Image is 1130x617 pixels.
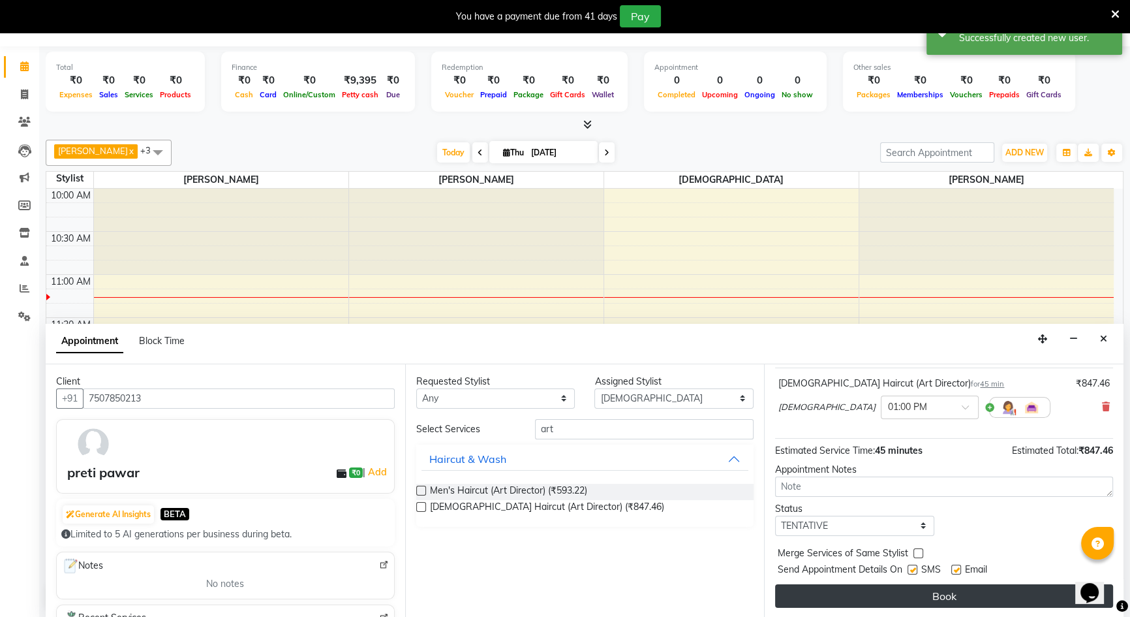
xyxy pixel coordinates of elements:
span: +3 [140,145,160,155]
span: Appointment [56,330,123,353]
input: Search Appointment [880,142,994,163]
span: Petty cash [339,90,382,99]
div: Haircut & Wash [429,451,506,467]
div: Select Services [406,422,526,436]
span: Expenses [56,90,96,99]
span: Merge Services of Same Stylist [778,546,908,563]
div: Appointment Notes [775,463,1113,477]
div: Assigned Stylist [594,375,754,388]
button: ADD NEW [1002,144,1047,162]
span: Prepaids [986,90,1023,99]
span: Estimated Total: [1012,445,1078,456]
span: | [363,464,388,480]
div: ₹0 [121,73,157,88]
div: ₹0 [894,73,947,88]
div: ₹0 [56,73,96,88]
span: Online/Custom [280,90,339,99]
a: Add [365,464,388,480]
span: [PERSON_NAME] [94,172,348,188]
div: Appointment [654,62,816,73]
span: [PERSON_NAME] [349,172,603,188]
span: Packages [853,90,894,99]
div: 11:30 AM [48,318,93,332]
span: No notes [206,577,244,591]
span: [DEMOGRAPHIC_DATA] [778,401,876,414]
button: Pay [620,5,661,27]
span: Memberships [894,90,947,99]
div: Redemption [442,62,617,73]
div: Successfully created new user. [959,31,1112,45]
span: Gift Cards [1023,90,1065,99]
button: Close [1094,329,1113,349]
span: Voucher [442,90,477,99]
span: 45 minutes [875,445,923,456]
span: Block Time [139,335,185,347]
div: ₹0 [280,73,339,88]
span: 45 min [980,379,1004,388]
img: Hairdresser.png [1000,400,1016,415]
span: Card [256,90,280,99]
div: ₹0 [510,73,547,88]
span: ₹0 [349,467,363,478]
span: [DEMOGRAPHIC_DATA] [604,172,859,188]
div: ₹0 [442,73,477,88]
span: [PERSON_NAME] [58,146,128,156]
div: ₹0 [853,73,894,88]
span: Package [510,90,547,99]
button: Book [775,584,1113,608]
span: Vouchers [947,90,986,99]
span: Wallet [588,90,617,99]
div: ₹0 [157,73,194,88]
div: ₹0 [547,73,588,88]
div: 0 [699,73,741,88]
span: [DEMOGRAPHIC_DATA] Haircut (Art Director) (₹847.46) [430,500,664,516]
div: Requested Stylist [416,375,575,388]
span: Completed [654,90,699,99]
div: ₹0 [232,73,256,88]
div: ₹0 [1023,73,1065,88]
div: Finance [232,62,405,73]
div: 10:00 AM [48,189,93,202]
span: Ongoing [741,90,778,99]
span: Services [121,90,157,99]
div: [DEMOGRAPHIC_DATA] Haircut (Art Director) [778,377,1004,390]
small: for [971,379,1004,388]
div: Other sales [853,62,1065,73]
div: ₹0 [256,73,280,88]
div: 0 [654,73,699,88]
button: Generate AI Insights [63,505,154,524]
input: 2025-09-04 [527,143,592,163]
div: ₹0 [382,73,405,88]
div: Limited to 5 AI generations per business during beta. [61,528,389,541]
span: Upcoming [699,90,741,99]
span: Gift Cards [547,90,588,99]
input: Search by service name [535,419,754,439]
div: Total [56,62,194,73]
span: Due [383,90,403,99]
div: ₹0 [947,73,986,88]
div: ₹847.46 [1076,377,1110,390]
div: ₹0 [96,73,121,88]
span: Products [157,90,194,99]
span: ₹847.46 [1078,445,1113,456]
div: Status [775,502,934,516]
div: 0 [741,73,778,88]
span: Sales [96,90,121,99]
span: Estimated Service Time: [775,445,875,456]
span: Thu [500,148,527,157]
span: Prepaid [477,90,510,99]
a: x [128,146,134,156]
input: Search by Name/Mobile/Email/Code [83,388,395,409]
div: 11:00 AM [48,275,93,289]
span: SMS [921,563,941,579]
span: No show [778,90,816,99]
img: avatar [74,425,112,463]
div: Stylist [46,172,93,185]
span: BETA [160,508,189,520]
span: Today [437,142,470,163]
button: Haircut & Wash [421,447,749,471]
span: ADD NEW [1005,148,1044,157]
div: ₹9,395 [339,73,382,88]
button: +91 [56,388,84,409]
span: Men's Haircut (Art Director) (₹593.22) [430,484,587,500]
